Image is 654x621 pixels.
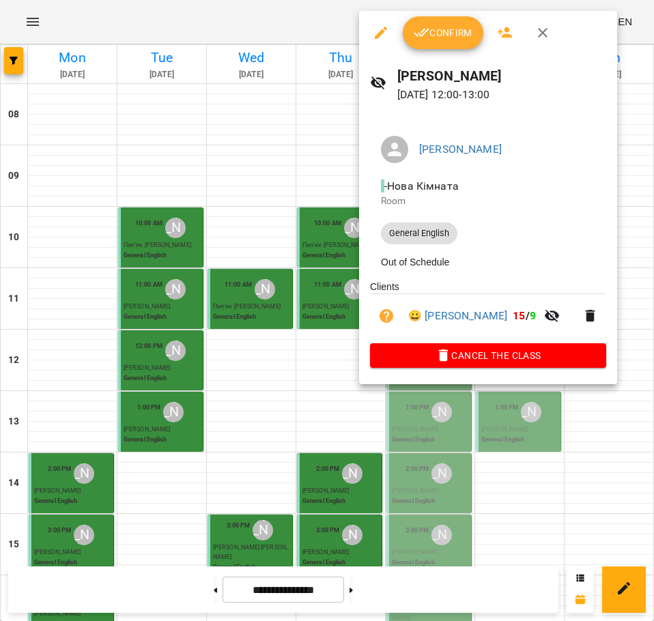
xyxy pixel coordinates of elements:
[370,300,403,332] button: Unpaid. Bill the attendance?
[397,87,607,103] p: [DATE] 12:00 - 13:00
[381,347,595,364] span: Cancel the class
[381,194,595,208] p: Room
[381,179,461,192] span: - Нова Кімната
[370,280,606,343] ul: Clients
[381,227,457,240] span: General English
[370,343,606,368] button: Cancel the class
[530,309,536,322] span: 9
[513,309,536,322] b: /
[403,16,483,49] button: Confirm
[370,250,606,274] li: Out of Schedule
[397,66,607,87] h6: [PERSON_NAME]
[408,308,507,324] a: 😀 [PERSON_NAME]
[513,309,525,322] span: 15
[414,25,472,41] span: Confirm
[419,143,502,156] a: [PERSON_NAME]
